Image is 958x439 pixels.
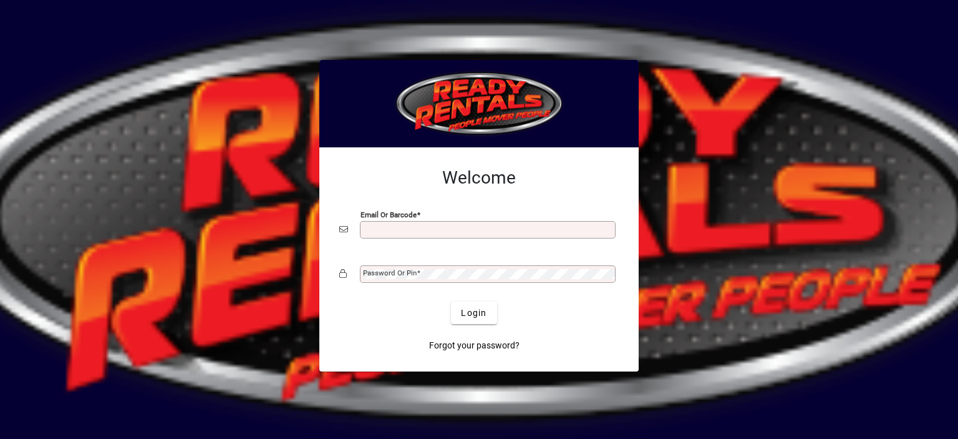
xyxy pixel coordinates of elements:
[429,339,520,352] span: Forgot your password?
[363,269,417,277] mat-label: Password or Pin
[424,334,525,357] a: Forgot your password?
[461,307,486,320] span: Login
[451,302,496,324] button: Login
[339,167,619,189] h2: Welcome
[360,210,417,219] mat-label: Email or Barcode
